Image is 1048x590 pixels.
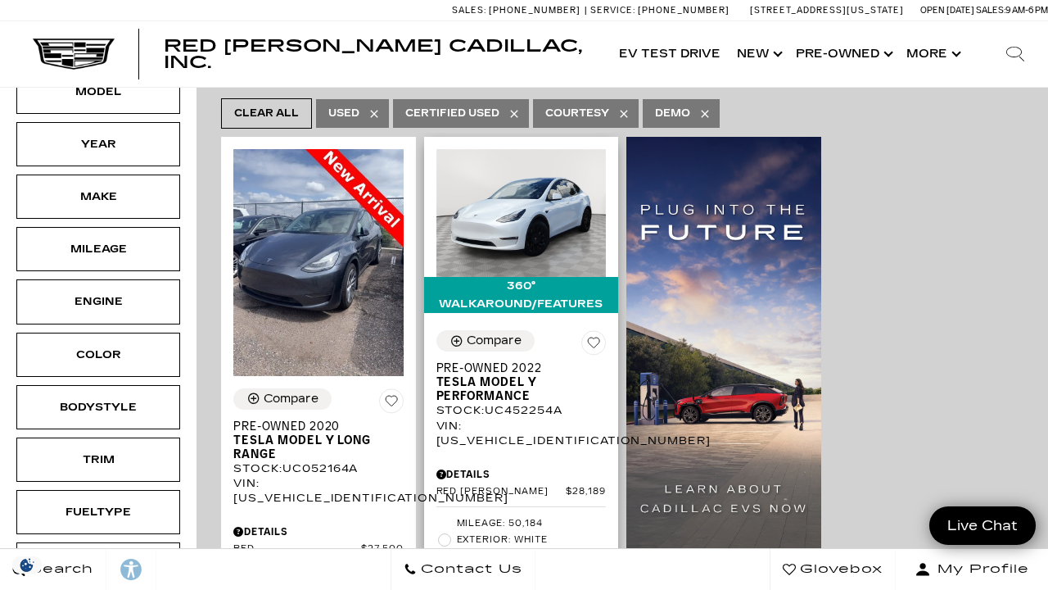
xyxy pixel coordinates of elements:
div: Mileage [57,240,139,258]
button: Compare Vehicle [233,388,332,410]
span: [PHONE_NUMBER] [489,5,580,16]
a: EV Test Drive [611,21,729,87]
span: Glovebox [796,558,883,581]
li: Mileage: 50,184 [436,515,607,532]
div: Stock : UC452254A [436,403,607,418]
button: More [898,21,966,87]
span: Red [PERSON_NAME] Cadillac, Inc. [164,36,582,72]
span: Courtesy [545,103,609,124]
span: Open [DATE] [920,5,974,16]
div: Fueltype [57,503,139,521]
a: Contact Us [391,549,535,590]
div: Year [57,135,139,153]
img: Opt-Out Icon [8,556,46,574]
div: ColorColor [16,333,180,377]
img: 2020 Tesla Model Y Long Range [233,149,404,376]
a: Pre-Owned 2022Tesla Model Y Performance [436,361,607,403]
span: Red [PERSON_NAME] [233,543,361,568]
div: Pricing Details - Pre-Owned 2020 Tesla Model Y Long Range [233,524,404,539]
div: Make [57,188,139,206]
a: Sales: [PHONE_NUMBER] [452,6,585,15]
a: Red [PERSON_NAME] Cadillac, Inc. [164,38,594,70]
span: Service: [590,5,635,16]
span: Exterior: White [457,532,607,548]
div: VIN: [US_VEHICLE_IDENTIFICATION_NUMBER] [436,419,607,448]
div: Color [57,346,139,364]
button: Save Vehicle [581,330,606,361]
div: FueltypeFueltype [16,490,180,534]
div: Compare [467,334,522,348]
span: Used [328,103,359,124]
span: 9 AM-6 PM [1005,5,1048,16]
a: Service: [PHONE_NUMBER] [585,6,734,15]
span: Red [PERSON_NAME] [436,486,567,498]
span: Tesla Model Y Performance [436,375,594,403]
div: MileageMileage [16,227,180,271]
span: Sales: [452,5,486,16]
div: YearYear [16,122,180,166]
a: New [729,21,788,87]
div: Engine [57,293,139,311]
span: Live Chat [939,516,1026,535]
span: Pre-Owned 2022 [436,361,594,375]
button: Open user profile menu [896,549,1048,590]
span: $28,189 [566,486,606,498]
button: Save Vehicle [379,388,404,420]
button: Compare Vehicle [436,330,535,352]
div: VIN: [US_VEHICLE_IDENTIFICATION_NUMBER] [233,476,404,506]
div: Trim [57,451,139,469]
span: Search [25,558,93,581]
span: $27,500 [361,543,404,568]
a: Red [PERSON_NAME] $28,189 [436,486,607,498]
a: Live Chat [929,506,1036,545]
a: [STREET_ADDRESS][US_STATE] [750,5,904,16]
img: Cadillac Dark Logo with Cadillac White Text [33,39,115,70]
a: Pre-Owned [788,21,898,87]
span: Sales: [976,5,1005,16]
span: [PHONE_NUMBER] [638,5,730,16]
span: Tesla Model Y Long Range [233,433,391,461]
div: Stock : UC052164A [233,461,404,476]
span: Demo [655,103,690,124]
a: Glovebox [770,549,896,590]
span: My Profile [931,558,1029,581]
div: ModelModel [16,70,180,114]
span: Clear All [234,103,299,124]
span: Pre-Owned 2020 [233,420,391,433]
div: Pricing Details - Pre-Owned 2022 Tesla Model Y Performance [436,467,607,482]
a: Red [PERSON_NAME] $27,500 [233,543,404,568]
div: TrimTrim [16,438,180,482]
div: Model [57,83,139,101]
div: TransmissionTransmission [16,542,180,587]
div: Bodystyle [57,398,139,416]
span: Certified Used [405,103,499,124]
div: MakeMake [16,175,180,219]
section: Click to Open Cookie Consent Modal [8,556,46,574]
div: EngineEngine [16,279,180,324]
div: Compare [264,392,318,406]
div: 360° WalkAround/Features [424,277,619,313]
a: Pre-Owned 2020Tesla Model Y Long Range [233,420,404,461]
span: Contact Us [417,558,522,581]
div: BodystyleBodystyle [16,385,180,429]
img: 2022 Tesla Model Y Performance [436,149,607,277]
